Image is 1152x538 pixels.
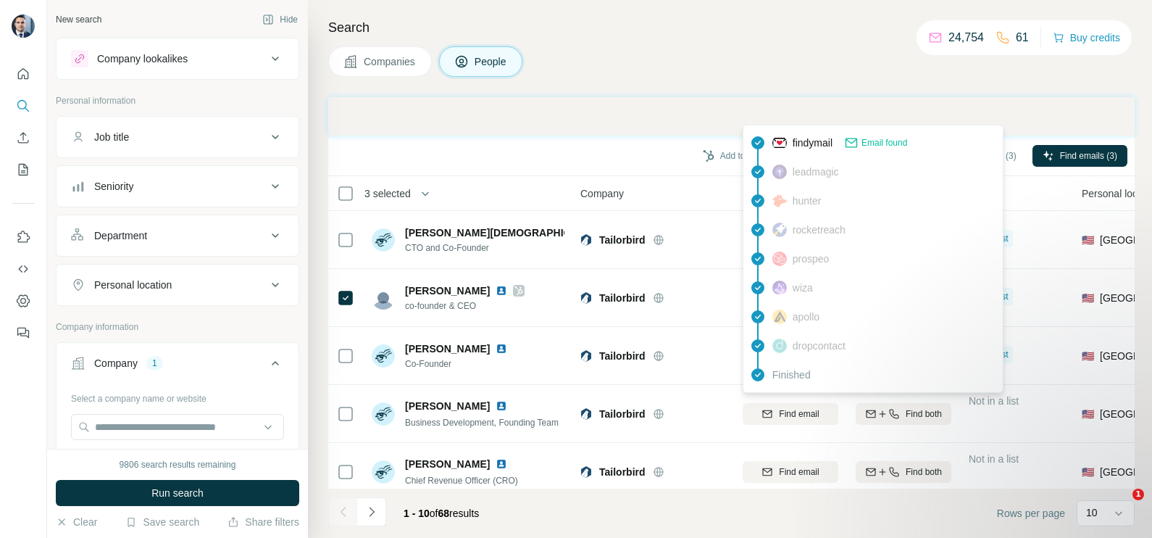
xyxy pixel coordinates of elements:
[405,399,490,413] span: [PERSON_NAME]
[94,278,172,292] div: Personal location
[856,403,951,425] button: Find both
[97,51,188,66] div: Company lookalikes
[772,194,787,207] img: provider hunter logo
[57,120,299,154] button: Job title
[772,223,787,237] img: provider rocketreach logo
[252,9,308,30] button: Hide
[372,460,395,484] img: Avatar
[12,15,35,38] img: Avatar
[997,506,1065,521] span: Rows per page
[580,234,592,246] img: Logo of Tailorbird
[405,457,490,471] span: [PERSON_NAME]
[793,310,819,324] span: apollo
[1032,145,1127,167] button: Find emails (3)
[94,130,129,144] div: Job title
[94,228,147,243] div: Department
[1082,291,1094,305] span: 🇺🇸
[793,194,822,208] span: hunter
[57,346,299,386] button: Company1
[496,400,507,412] img: LinkedIn logo
[228,515,299,529] button: Share filters
[12,320,35,346] button: Feedback
[772,310,787,324] img: provider apollo logo
[404,508,479,519] span: results
[580,350,592,362] img: Logo of Tailorbird
[1103,489,1138,523] iframe: Intercom live chat
[793,281,813,295] span: wiza
[599,291,646,305] span: Tailorbird
[12,224,35,250] button: Use Surfe on LinkedIn
[580,186,624,201] span: Company
[496,458,507,470] img: LinkedIn logo
[793,339,846,353] span: dropcontact
[405,284,490,298] span: [PERSON_NAME]
[357,497,386,526] button: Navigate to next page
[743,403,838,425] button: Find email
[328,17,1135,38] h4: Search
[1082,349,1094,363] span: 🇺🇸
[405,299,525,313] span: co-founder & CEO
[599,349,646,363] span: Tailorbird
[94,179,133,194] div: Seniority
[405,225,606,240] span: [PERSON_NAME][DEMOGRAPHIC_DATA]
[580,408,592,420] img: Logo of Tailorbird
[364,186,411,201] span: 3 selected
[496,285,507,297] img: LinkedIn logo
[856,461,951,483] button: Find both
[12,157,35,183] button: My lists
[772,339,787,353] img: provider dropcontact logo
[56,13,101,26] div: New search
[364,54,417,69] span: Companies
[990,290,1009,303] span: 1 list
[496,343,507,355] img: LinkedIn logo
[56,94,299,107] p: Personal information
[793,252,830,266] span: prospeo
[990,232,1009,245] span: 1 list
[372,286,395,310] img: Avatar
[372,402,395,426] img: Avatar
[56,320,299,334] p: Company information
[599,233,646,247] span: Tailorbird
[990,348,1009,361] span: 1 list
[793,223,846,237] span: rocketreach
[772,136,787,150] img: provider findymail logo
[772,368,811,382] span: Finished
[743,461,838,483] button: Find email
[404,508,430,519] span: 1 - 10
[405,476,518,486] span: Chief Revenue Officer (CRO)
[57,169,299,204] button: Seniority
[1053,28,1120,48] button: Buy credits
[772,281,787,295] img: provider wiza logo
[372,228,395,252] img: Avatar
[969,395,1019,407] span: Not in a list
[772,252,787,266] img: provider prospeo logo
[71,386,284,405] div: Select a company name or website
[1132,489,1144,500] span: 1
[12,288,35,314] button: Dashboard
[372,344,395,368] img: Avatar
[151,486,204,500] span: Run search
[57,218,299,253] button: Department
[772,165,787,179] img: provider leadmagic logo
[94,356,138,371] div: Company
[12,256,35,282] button: Use Surfe API
[779,465,819,479] span: Find email
[328,97,1135,136] iframe: Banner
[475,54,508,69] span: People
[12,125,35,151] button: Enrich CSV
[438,508,450,519] span: 68
[405,241,564,254] span: CTO and Co-Founder
[57,268,299,302] button: Personal location
[56,480,299,506] button: Run search
[405,357,513,371] span: Co-Founder
[793,165,839,179] span: leadmagic
[405,342,490,356] span: [PERSON_NAME]
[599,465,646,479] span: Tailorbird
[120,458,236,471] div: 9806 search results remaining
[793,136,832,150] span: findymail
[12,93,35,119] button: Search
[146,357,163,370] div: 1
[1086,505,1098,520] p: 10
[580,292,592,304] img: Logo of Tailorbird
[948,29,984,46] p: 24,754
